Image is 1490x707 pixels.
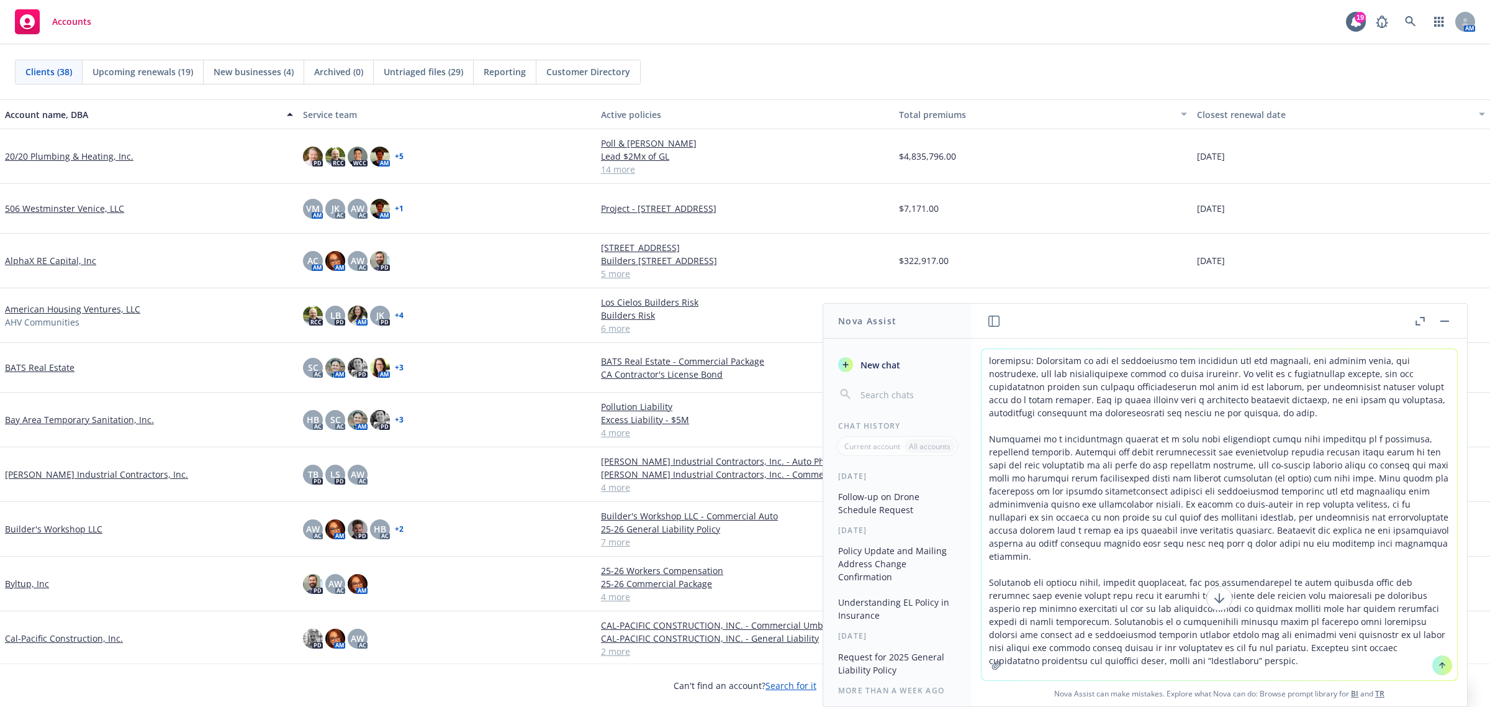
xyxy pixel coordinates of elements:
a: + 4 [395,312,404,319]
button: Follow-up on Drone Schedule Request [833,486,962,520]
button: Understanding EL Policy in Insurance [833,592,962,626]
a: 7 more [601,536,889,549]
img: photo [370,199,390,219]
input: Search chats [858,386,957,403]
img: photo [348,147,368,166]
a: 6 more [601,322,889,335]
img: photo [370,358,390,378]
span: Reporting [484,65,526,78]
div: Total premiums [899,108,1173,121]
img: photo [325,358,345,378]
a: Excess Liability - $5M [601,413,889,426]
div: Chat History [823,421,972,431]
a: BATS Real Estate - Commercial Package [601,355,889,368]
span: AW [351,254,364,267]
img: photo [303,574,323,594]
a: 5 more [601,267,889,280]
span: [DATE] [1197,254,1225,267]
a: 2 more [601,645,889,658]
span: AW [351,468,364,481]
div: 19 [1355,12,1366,23]
img: photo [370,410,390,430]
a: + 2 [395,526,404,533]
button: New chat [833,353,962,376]
a: Project - [STREET_ADDRESS] [601,202,889,215]
span: AHV Communities [5,316,79,329]
img: photo [303,629,323,649]
span: Untriaged files (29) [384,65,463,78]
span: Archived (0) [314,65,363,78]
button: Total premiums [894,99,1192,129]
a: Builder's Workshop LLC [5,522,102,536]
span: Upcoming renewals (19) [93,65,193,78]
a: BI [1351,688,1358,699]
span: HB [374,522,386,536]
div: Closest renewal date [1197,108,1471,121]
a: Accounts [10,4,96,39]
img: photo [348,306,368,326]
span: [DATE] [1197,202,1225,215]
img: photo [348,410,368,430]
span: AW [328,577,342,590]
button: Service team [298,99,596,129]
h1: Nova Assist [838,314,896,327]
a: Report a Bug [1370,9,1394,34]
a: [STREET_ADDRESS] [601,241,889,254]
button: Policy Update and Mailing Address Change Confirmation [833,541,962,587]
img: photo [325,147,345,166]
a: 25-26 General Liability Policy [601,522,889,536]
img: photo [303,147,323,166]
button: Request for 2025 General Liability Policy [833,647,962,680]
a: CAL-PACIFIC CONSTRUCTION, INC. - Commercial Umbrella [601,619,889,632]
span: LS [330,468,340,481]
img: photo [348,574,368,594]
a: + 3 [395,416,404,424]
span: Nova Assist can make mistakes. Explore what Nova can do: Browse prompt library for and [977,681,1462,706]
div: [DATE] [823,631,972,641]
img: photo [348,519,368,539]
div: Active policies [601,108,889,121]
a: TR [1375,688,1384,699]
span: SC [330,413,341,426]
img: photo [325,251,345,271]
a: Pollution Liability [601,400,889,413]
a: Builders Risk [601,309,889,322]
span: TB [308,468,318,481]
a: Lead $2Mx of GL [601,150,889,163]
p: Current account [844,441,900,452]
a: Byltup, Inc [5,577,49,590]
button: Active policies [596,99,894,129]
a: Search [1398,9,1423,34]
a: Builders [STREET_ADDRESS] [601,254,889,267]
span: New businesses (4) [214,65,294,78]
span: JK [376,309,384,322]
a: Search for it [765,680,816,691]
img: photo [370,147,390,166]
a: + 1 [395,205,404,212]
span: Clients (38) [25,65,72,78]
a: + 5 [395,153,404,160]
a: [PERSON_NAME] Industrial Contractors, Inc. [5,468,188,481]
span: Accounts [52,17,91,27]
a: Los Cielos Builders Risk [601,296,889,309]
span: AW [306,522,320,536]
img: photo [370,251,390,271]
a: CAL-PACIFIC CONSTRUCTION, INC. - General Liability [601,632,889,645]
span: Can't find an account? [674,679,816,692]
a: 506 Westminster Venice, LLC [5,202,124,215]
a: 25-26 Commercial Package [601,577,889,590]
img: photo [325,519,345,539]
p: All accounts [909,441,950,452]
span: JK [332,202,340,215]
a: 14 more [601,163,889,176]
span: AW [351,202,364,215]
a: [PERSON_NAME] Industrial Contractors, Inc. - Auto Physical Damage [601,455,889,468]
a: Switch app [1427,9,1452,34]
img: photo [303,306,323,326]
img: photo [348,358,368,378]
a: [PERSON_NAME] Industrial Contractors, Inc. - Commercial Property [601,468,889,481]
div: [DATE] [823,525,972,536]
span: Customer Directory [546,65,630,78]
